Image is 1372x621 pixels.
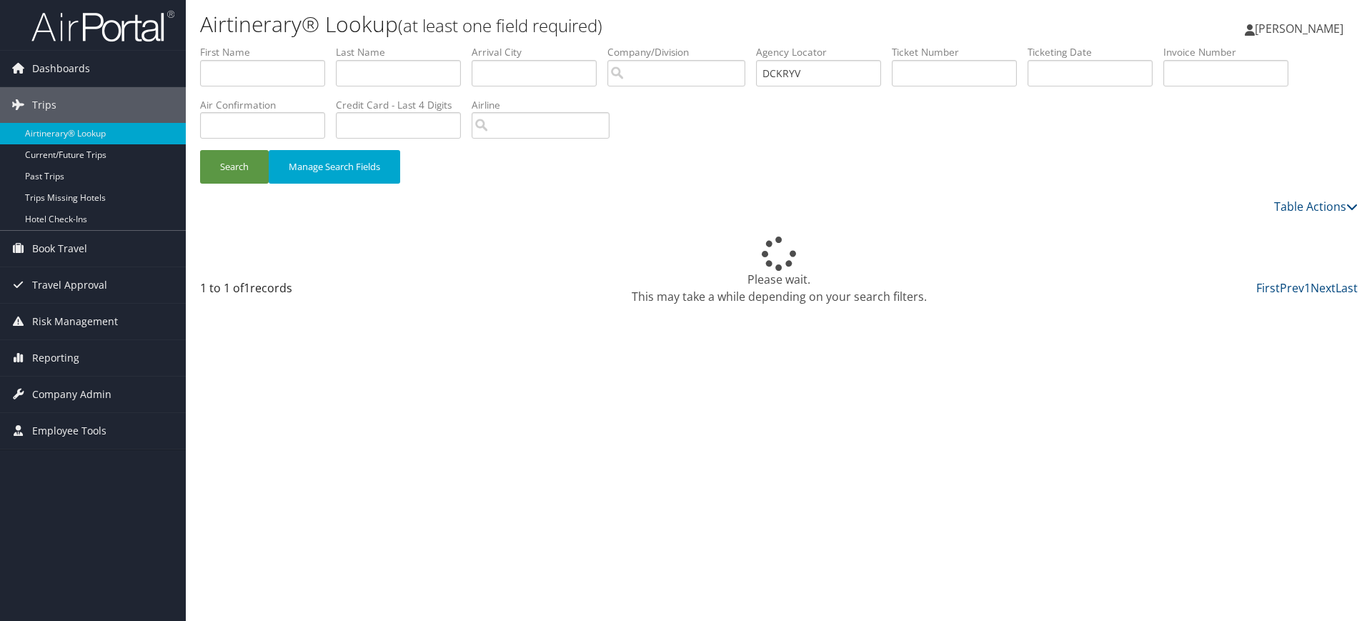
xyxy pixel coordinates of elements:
span: Travel Approval [32,267,107,303]
label: Arrival City [472,45,607,59]
span: Risk Management [32,304,118,339]
span: Company Admin [32,377,111,412]
img: airportal-logo.png [31,9,174,43]
h1: Airtinerary® Lookup [200,9,972,39]
label: Air Confirmation [200,98,336,112]
label: Credit Card - Last 4 Digits [336,98,472,112]
span: Employee Tools [32,413,106,449]
label: Company/Division [607,45,756,59]
label: Last Name [336,45,472,59]
button: Search [200,150,269,184]
label: First Name [200,45,336,59]
span: Trips [32,87,56,123]
a: [PERSON_NAME] [1245,7,1358,50]
span: Reporting [32,340,79,376]
span: [PERSON_NAME] [1255,21,1343,36]
label: Invoice Number [1163,45,1299,59]
span: Dashboards [32,51,90,86]
label: Agency Locator [756,45,892,59]
a: Table Actions [1274,199,1358,214]
button: Manage Search Fields [269,150,400,184]
div: Please wait. This may take a while depending on your search filters. [200,237,1358,305]
small: (at least one field required) [398,14,602,37]
label: Ticket Number [892,45,1028,59]
label: Ticketing Date [1028,45,1163,59]
label: Airline [472,98,620,112]
span: Book Travel [32,231,87,267]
